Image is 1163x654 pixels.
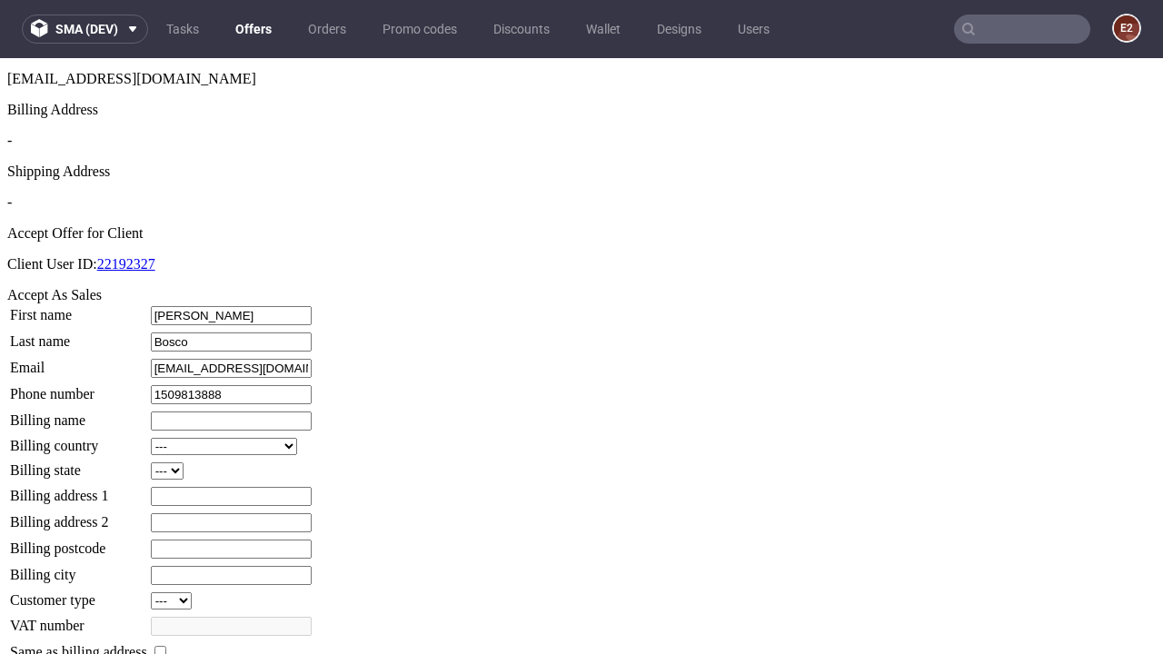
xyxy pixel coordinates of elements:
[9,273,148,294] td: Last name
[575,15,631,44] a: Wallet
[7,44,1156,60] div: Billing Address
[9,481,148,501] td: Billing postcode
[727,15,780,44] a: Users
[9,300,148,321] td: Email
[372,15,468,44] a: Promo codes
[1114,15,1139,41] figcaption: e2
[155,15,210,44] a: Tasks
[9,454,148,475] td: Billing address 2
[9,379,148,398] td: Billing country
[55,23,118,35] span: sma (dev)
[7,13,256,28] span: [EMAIL_ADDRESS][DOMAIN_NAME]
[9,533,148,552] td: Customer type
[9,352,148,373] td: Billing name
[9,326,148,347] td: Phone number
[7,105,1156,122] div: Shipping Address
[7,229,1156,245] div: Accept As Sales
[224,15,283,44] a: Offers
[7,167,1156,183] div: Accept Offer for Client
[9,584,148,604] td: Same as billing address
[9,428,148,449] td: Billing address 1
[7,198,1156,214] p: Client User ID:
[646,15,712,44] a: Designs
[9,558,148,579] td: VAT number
[9,247,148,268] td: First name
[7,74,12,90] span: -
[297,15,357,44] a: Orders
[97,198,155,213] a: 22192327
[7,136,12,152] span: -
[482,15,561,44] a: Discounts
[22,15,148,44] button: sma (dev)
[9,507,148,528] td: Billing city
[9,403,148,422] td: Billing state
